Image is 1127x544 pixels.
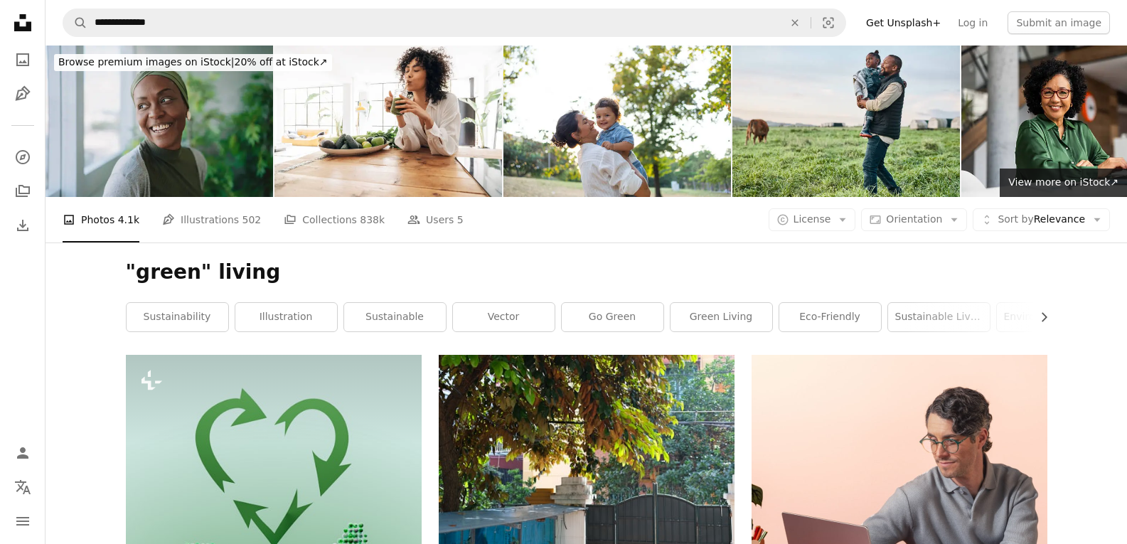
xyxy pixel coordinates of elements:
[671,303,772,331] a: green living
[1008,11,1110,34] button: Submit an image
[973,208,1110,231] button: Sort byRelevance
[284,197,385,242] a: Collections 838k
[562,303,663,331] a: go green
[779,303,881,331] a: eco-friendly
[997,303,1099,331] a: environmentally friendly
[453,303,555,331] a: vector
[46,46,341,80] a: Browse premium images on iStock|20% off at iStock↗
[46,46,273,197] img: Portrait of a woman with cancer
[360,212,385,228] span: 838k
[127,303,228,331] a: sustainability
[732,46,960,197] img: Nothing says family-friendly like an outing to the farm
[407,197,464,242] a: Users 5
[811,9,845,36] button: Visual search
[344,303,446,331] a: sustainable
[58,56,234,68] span: Browse premium images on iStock |
[9,507,37,535] button: Menu
[439,447,735,459] a: a fence with a clock on the top of it
[998,213,1033,225] span: Sort by
[998,213,1085,227] span: Relevance
[9,439,37,467] a: Log in / Sign up
[9,473,37,501] button: Language
[769,208,856,231] button: License
[63,9,846,37] form: Find visuals sitewide
[242,212,262,228] span: 502
[1008,176,1118,188] span: View more on iStock ↗
[9,211,37,240] a: Download History
[54,54,332,71] div: 20% off at iStock ↗
[63,9,87,36] button: Search Unsplash
[162,197,261,242] a: Illustrations 502
[9,46,37,74] a: Photos
[1000,169,1127,197] a: View more on iStock↗
[779,9,811,36] button: Clear
[861,208,967,231] button: Orientation
[794,213,831,225] span: License
[1031,303,1047,331] button: scroll list to the right
[9,143,37,171] a: Explore
[888,303,990,331] a: sustainable living
[949,11,996,34] a: Log in
[858,11,949,34] a: Get Unsplash+
[886,213,942,225] span: Orientation
[235,303,337,331] a: illustration
[274,46,502,197] img: Young african american woman drinking green juice with reusable bamboo straw in loft apartment. C...
[9,177,37,206] a: Collections
[9,80,37,108] a: Illustrations
[126,260,1047,285] h1: "green" living
[503,46,731,197] img: Joyful mother lifting child in sunny outdoor park setting
[457,212,464,228] span: 5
